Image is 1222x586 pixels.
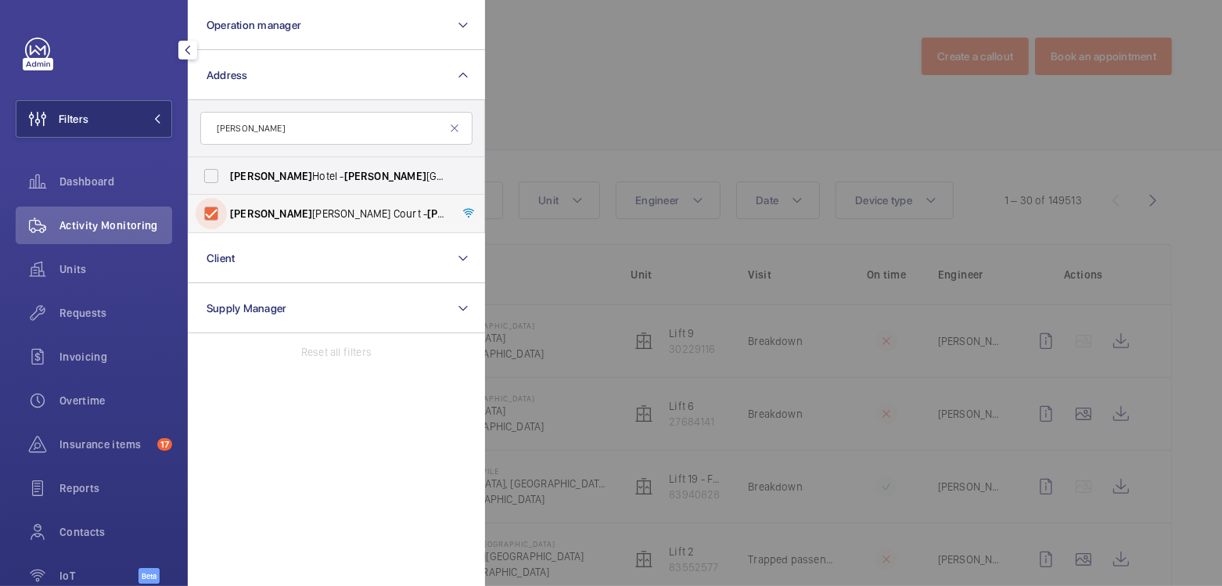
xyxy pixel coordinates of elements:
[59,524,172,540] span: Contacts
[59,174,172,189] span: Dashboard
[59,305,172,321] span: Requests
[59,437,151,452] span: Insurance items
[59,261,172,277] span: Units
[59,111,88,127] span: Filters
[16,100,172,138] button: Filters
[59,480,172,496] span: Reports
[138,568,160,584] span: Beta
[59,568,138,584] span: IoT
[157,438,172,451] span: 17
[59,218,172,233] span: Activity Monitoring
[59,349,172,365] span: Invoicing
[59,393,172,408] span: Overtime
